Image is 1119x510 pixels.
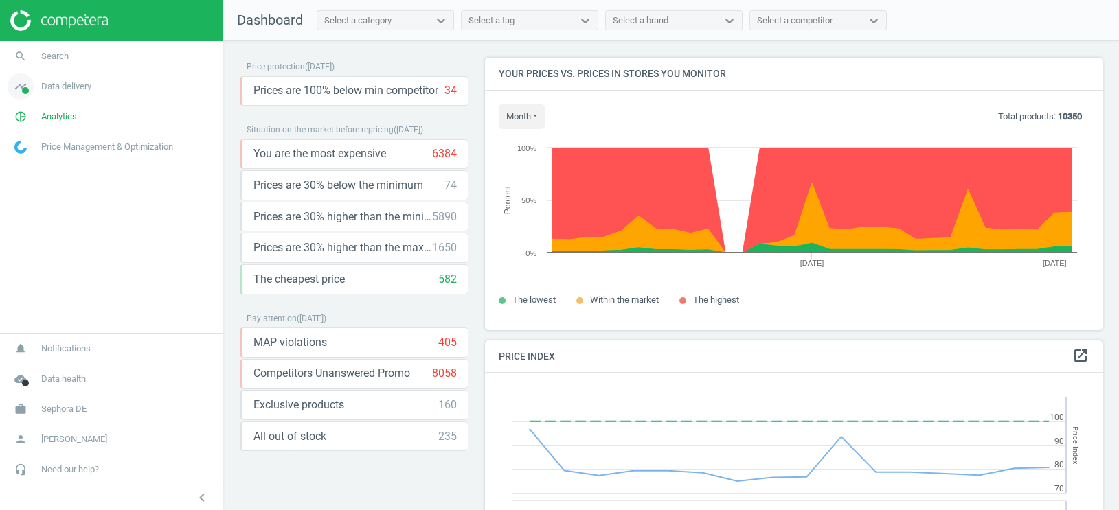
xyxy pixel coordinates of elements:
text: 100% [517,144,536,152]
span: Need our help? [41,463,99,476]
span: MAP violations [253,335,327,350]
text: 50% [521,196,536,205]
div: 8058 [432,366,457,381]
span: All out of stock [253,429,326,444]
span: The highest [693,294,739,305]
div: 6384 [432,146,457,161]
div: 160 [438,397,457,413]
span: [PERSON_NAME] [41,433,107,445]
span: Search [41,50,69,62]
div: 1650 [432,240,457,255]
img: ajHJNr6hYgQAAAAASUVORK5CYII= [10,10,108,31]
span: Price Management & Optimization [41,141,173,153]
span: Situation on the market before repricing [247,125,394,135]
span: Exclusive products [253,397,344,413]
p: Total products: [998,111,1082,123]
span: Notifications [41,343,91,355]
tspan: [DATE] [1043,259,1067,267]
span: ( [DATE] ) [394,125,423,135]
div: 74 [444,178,457,193]
span: Price protection [247,62,305,71]
i: cloud_done [8,366,34,392]
div: 405 [438,335,457,350]
i: search [8,43,34,69]
span: Dashboard [237,12,303,28]
span: Prices are 30% higher than the maximal [253,240,432,255]
div: 235 [438,429,457,444]
span: Sephora DE [41,403,87,415]
span: Data delivery [41,80,91,93]
h4: Your prices vs. prices in stores you monitor [485,58,1103,90]
button: chevron_left [185,489,219,507]
text: 100 [1050,413,1064,422]
i: notifications [8,336,34,362]
text: 90 [1054,437,1064,446]
button: month [499,104,545,129]
text: 0% [525,249,536,257]
a: open_in_new [1072,347,1089,365]
div: Select a competitor [757,14,833,27]
i: timeline [8,73,34,100]
span: Analytics [41,111,77,123]
span: Prices are 30% below the minimum [253,178,423,193]
text: 80 [1054,460,1064,470]
i: person [8,426,34,452]
i: chevron_left [194,489,210,506]
span: Competitors Unanswered Promo [253,366,410,381]
span: Within the market [590,294,659,305]
tspan: [DATE] [800,259,824,267]
i: pie_chart_outlined [8,104,34,130]
text: 70 [1054,484,1064,494]
span: The cheapest price [253,272,345,287]
span: ( [DATE] ) [297,314,326,323]
i: open_in_new [1072,347,1089,364]
span: ( [DATE] ) [305,62,335,71]
div: Select a brand [613,14,668,27]
b: 10350 [1058,111,1082,121]
span: Prices are 30% higher than the minimum [253,209,432,224]
span: The lowest [512,294,556,305]
span: You are the most expensive [253,146,386,161]
div: Select a tag [468,14,515,27]
div: 34 [444,83,457,98]
tspan: Percent [503,185,512,214]
span: Prices are 100% below min competitor [253,83,438,98]
div: 5890 [432,209,457,224]
tspan: Price Index [1071,426,1080,464]
span: Pay attention [247,314,297,323]
img: wGWNvw8QSZomAAAAABJRU5ErkJggg== [14,141,27,154]
i: work [8,396,34,422]
div: 582 [438,272,457,287]
i: headset_mic [8,456,34,483]
span: Data health [41,373,86,385]
div: Select a category [324,14,392,27]
h4: Price Index [485,340,1103,373]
